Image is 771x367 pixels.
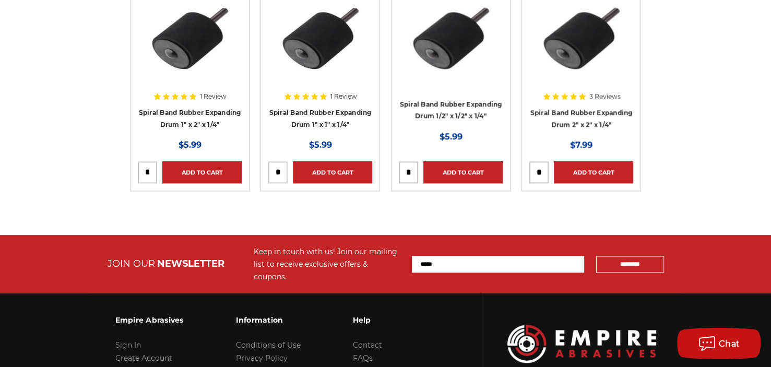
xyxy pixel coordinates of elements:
a: FAQs [352,353,372,363]
h3: Help [352,309,423,331]
span: NEWSLETTER [157,258,224,269]
span: $7.99 [570,140,592,150]
a: Add to Cart [554,161,633,183]
span: $5.99 [309,140,332,150]
a: Create Account [115,353,172,363]
img: Empire Abrasives Logo Image [507,325,656,363]
span: JOIN OUR [108,258,155,269]
a: Sign In [115,340,140,350]
span: $5.99 [179,140,201,150]
a: Add to Cart [423,161,503,183]
a: Contact [352,340,382,350]
span: Chat [719,339,740,349]
a: Spiral Band Rubber Expanding Drum 1" x 2" x 1/4" [139,109,241,128]
a: Conditions of Use [235,340,300,350]
span: $5.99 [440,132,462,141]
a: Privacy Policy [235,353,287,363]
h3: Information [235,309,300,331]
a: Spiral Band Rubber Expanding Drum 1" x 1" x 1/4" [269,109,372,128]
a: Add to Cart [293,161,372,183]
a: Add to Cart [162,161,242,183]
div: Keep in touch with us! Join our mailing list to receive exclusive offers & coupons. [254,245,401,283]
button: Chat [677,328,761,359]
h3: Empire Abrasives [115,309,183,331]
a: Spiral Band Rubber Expanding Drum 2" x 2" x 1/4" [530,109,633,128]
